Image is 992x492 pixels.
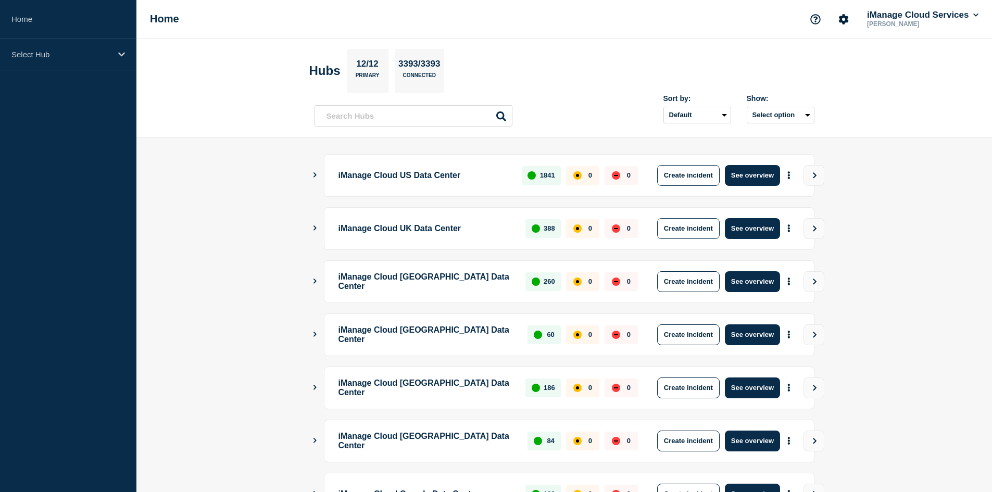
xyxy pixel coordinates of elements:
p: [PERSON_NAME] [865,20,973,28]
p: 1841 [540,171,555,179]
div: affected [573,384,582,392]
div: up [532,384,540,392]
p: 0 [627,224,631,232]
p: 0 [588,384,592,392]
div: up [534,331,542,339]
p: 0 [588,331,592,338]
button: View [803,271,824,292]
div: Show: [747,94,814,103]
p: iManage Cloud US Data Center [338,165,510,186]
button: Create incident [657,271,720,292]
button: View [803,165,824,186]
p: Primary [356,72,380,83]
div: affected [573,331,582,339]
button: See overview [725,431,780,451]
button: Create incident [657,165,720,186]
button: View [803,324,824,345]
div: affected [573,171,582,180]
p: 0 [627,331,631,338]
p: iManage Cloud [GEOGRAPHIC_DATA] Data Center [338,377,514,398]
div: Sort by: [663,94,731,103]
p: 186 [544,384,555,392]
div: up [532,277,540,286]
p: 260 [544,277,555,285]
div: down [612,277,620,286]
button: Show Connected Hubs [312,171,318,179]
p: 3393/3393 [395,59,444,72]
p: 0 [588,224,592,232]
button: Show Connected Hubs [312,277,318,285]
button: View [803,218,824,239]
button: Create incident [657,218,720,239]
button: iManage Cloud Services [865,10,981,20]
div: affected [573,277,582,286]
p: Connected [403,72,436,83]
button: Show Connected Hubs [312,437,318,445]
button: Select option [747,107,814,123]
p: 0 [588,437,592,445]
button: Create incident [657,324,720,345]
div: down [612,224,620,233]
p: 84 [547,437,554,445]
button: See overview [725,271,780,292]
p: 0 [588,171,592,179]
p: iManage Cloud [GEOGRAPHIC_DATA] Data Center [338,324,516,345]
button: More actions [782,325,796,344]
button: More actions [782,219,796,238]
p: 0 [627,171,631,179]
button: More actions [782,431,796,450]
div: up [534,437,542,445]
button: View [803,431,824,451]
div: down [612,331,620,339]
button: More actions [782,166,796,185]
button: Create incident [657,431,720,451]
button: More actions [782,378,796,397]
p: Select Hub [11,50,111,59]
button: See overview [725,377,780,398]
div: up [528,171,536,180]
p: iManage Cloud UK Data Center [338,218,514,239]
p: 60 [547,331,554,338]
div: down [612,384,620,392]
button: Account settings [833,8,855,30]
p: 0 [627,437,631,445]
button: Show Connected Hubs [312,224,318,232]
p: 0 [627,277,631,285]
button: See overview [725,165,780,186]
button: Show Connected Hubs [312,331,318,338]
button: Create incident [657,377,720,398]
h1: Home [150,13,179,25]
div: down [612,171,620,180]
button: See overview [725,324,780,345]
button: See overview [725,218,780,239]
div: affected [573,224,582,233]
input: Search Hubs [315,105,512,127]
p: iManage Cloud [GEOGRAPHIC_DATA] Data Center [338,271,514,292]
div: down [612,437,620,445]
p: 12/12 [353,59,383,72]
button: Show Connected Hubs [312,384,318,392]
p: iManage Cloud [GEOGRAPHIC_DATA] Data Center [338,431,516,451]
button: More actions [782,272,796,291]
div: up [532,224,540,233]
p: 388 [544,224,555,232]
h2: Hubs [309,64,341,78]
p: 0 [588,277,592,285]
div: affected [573,437,582,445]
button: View [803,377,824,398]
select: Sort by [663,107,731,123]
button: Support [805,8,826,30]
p: 0 [627,384,631,392]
